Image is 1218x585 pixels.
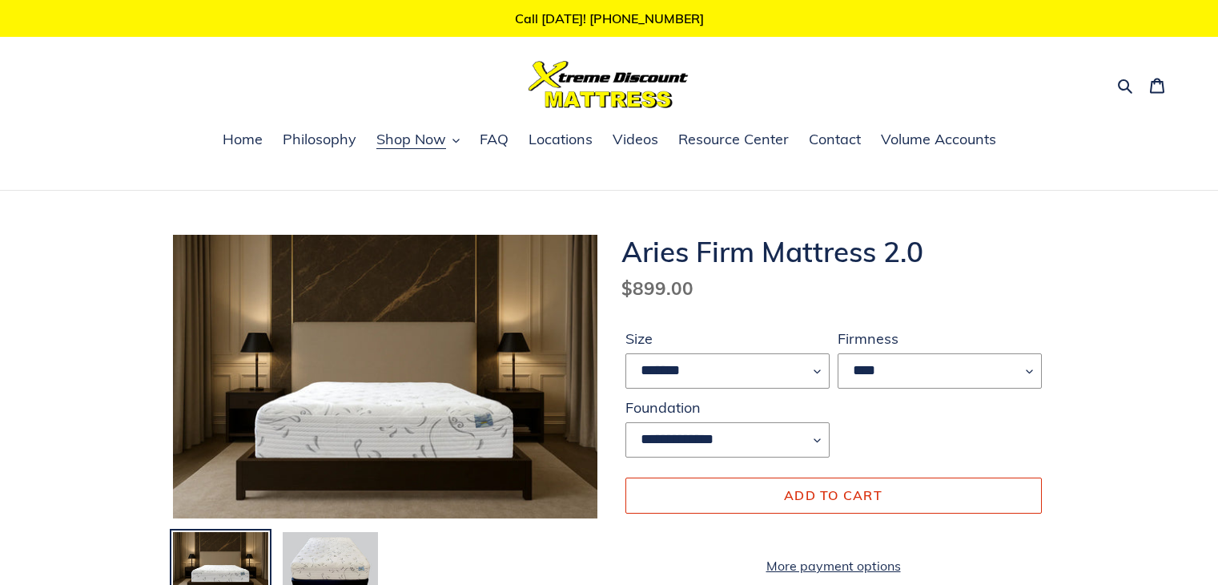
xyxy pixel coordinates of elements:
[678,130,789,149] span: Resource Center
[215,128,271,152] a: Home
[480,130,509,149] span: FAQ
[529,61,689,108] img: Xtreme Discount Mattress
[613,130,658,149] span: Videos
[621,276,693,300] span: $899.00
[873,128,1004,152] a: Volume Accounts
[605,128,666,152] a: Videos
[670,128,797,152] a: Resource Center
[625,328,830,349] label: Size
[625,556,1042,575] a: More payment options
[625,397,830,418] label: Foundation
[472,128,517,152] a: FAQ
[784,487,882,503] span: Add to cart
[275,128,364,152] a: Philosophy
[283,130,356,149] span: Philosophy
[368,128,468,152] button: Shop Now
[809,130,861,149] span: Contact
[621,235,1046,268] h1: Aries Firm Mattress 2.0
[625,478,1042,513] button: Add to cart
[529,130,593,149] span: Locations
[801,128,869,152] a: Contact
[838,328,1042,349] label: Firmness
[376,130,446,149] span: Shop Now
[881,130,996,149] span: Volume Accounts
[521,128,601,152] a: Locations
[223,130,263,149] span: Home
